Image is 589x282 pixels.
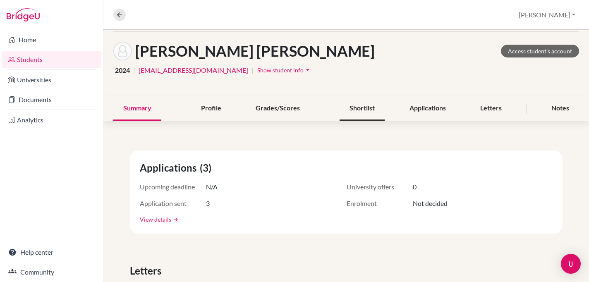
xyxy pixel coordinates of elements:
[140,215,171,224] a: View details
[140,198,206,208] span: Application sent
[400,96,456,121] div: Applications
[2,91,101,108] a: Documents
[200,160,215,175] span: (3)
[140,182,206,192] span: Upcoming deadline
[246,96,310,121] div: Grades/Scores
[257,67,304,74] span: Show student info
[515,7,579,23] button: [PERSON_NAME]
[2,51,101,68] a: Students
[140,160,200,175] span: Applications
[251,65,254,75] span: |
[135,42,375,60] h1: [PERSON_NAME] [PERSON_NAME]
[501,45,579,57] a: Access student's account
[7,8,40,22] img: Bridge-U
[347,198,413,208] span: Enrolment
[130,263,165,278] span: Letters
[2,72,101,88] a: Universities
[347,182,413,192] span: University offers
[340,96,385,121] div: Shortlist
[206,182,218,192] span: N/A
[133,65,135,75] span: |
[2,244,101,260] a: Help center
[191,96,231,121] div: Profile
[113,42,132,60] img: Shaan Sandeep DESAI's avatar
[541,96,579,121] div: Notes
[139,65,248,75] a: [EMAIL_ADDRESS][DOMAIN_NAME]
[413,182,417,192] span: 0
[113,96,161,121] div: Summary
[304,66,312,74] i: arrow_drop_down
[413,198,448,208] span: Not decided
[257,64,312,76] button: Show student infoarrow_drop_down
[2,31,101,48] a: Home
[561,254,581,274] div: Open Intercom Messenger
[115,65,130,75] span: 2024
[206,198,210,208] span: 3
[2,264,101,280] a: Community
[171,217,179,222] a: arrow_forward
[2,112,101,128] a: Analytics
[470,96,512,121] div: Letters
